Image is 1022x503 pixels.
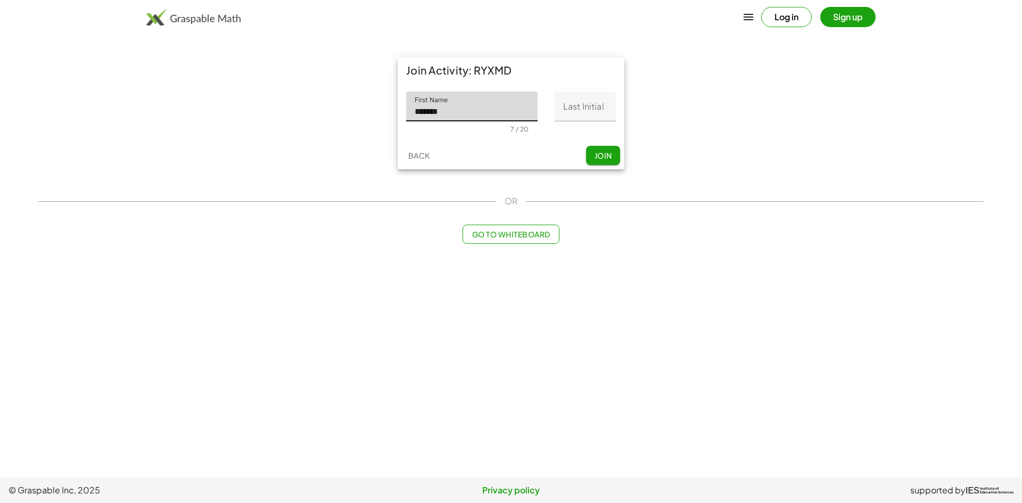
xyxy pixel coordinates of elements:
div: Join Activity: RYXMD [398,57,624,83]
span: supported by [910,484,966,497]
button: Back [402,146,436,165]
a: IESInstitute ofEducation Sciences [966,484,1013,497]
a: Privacy policy [343,484,678,497]
button: Go to Whiteboard [463,225,559,244]
span: Institute of Education Sciences [980,487,1013,494]
span: Go to Whiteboard [472,229,550,239]
button: Sign up [820,7,876,27]
span: © Graspable Inc, 2025 [9,484,343,497]
span: OR [505,195,517,208]
span: Back [408,151,430,160]
span: IES [966,485,979,496]
span: Join [594,151,612,160]
button: Log in [761,7,812,27]
button: Join [586,146,620,165]
div: 7 / 20 [510,125,529,133]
